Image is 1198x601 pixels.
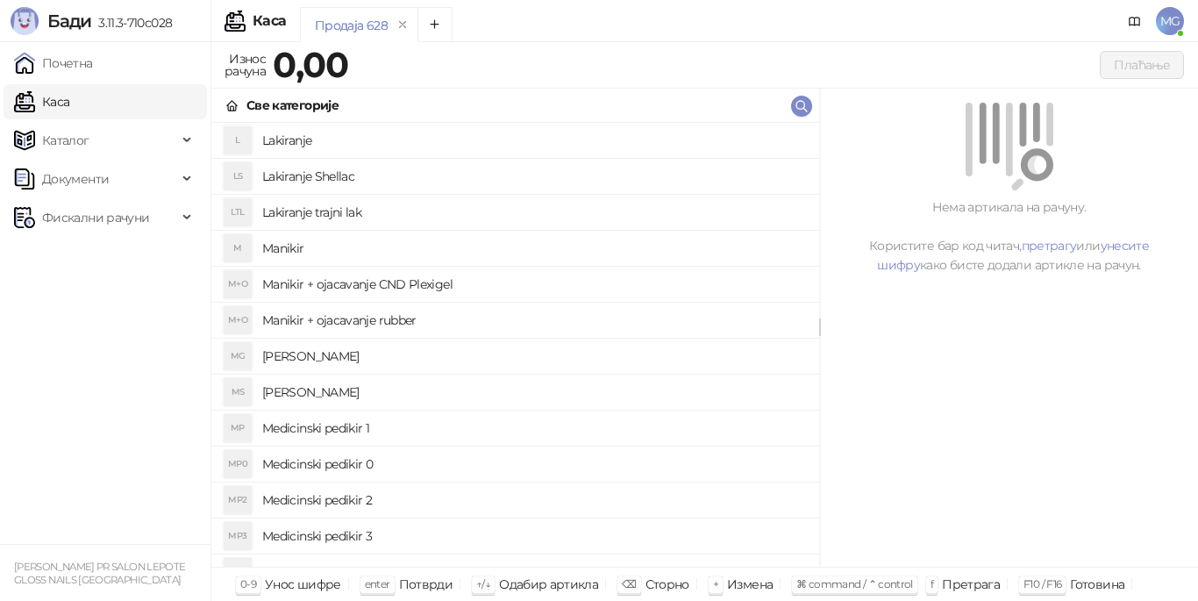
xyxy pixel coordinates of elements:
[224,486,252,514] div: MP2
[224,162,252,190] div: LS
[262,558,805,586] h4: Pedikir
[224,234,252,262] div: M
[224,414,252,442] div: MP
[796,577,913,590] span: ⌘ command / ⌃ control
[14,84,69,119] a: Каса
[262,198,805,226] h4: Lakiranje trajni lak
[476,577,490,590] span: ↑/↓
[273,43,348,86] strong: 0,00
[224,126,252,154] div: L
[240,577,256,590] span: 0-9
[224,198,252,226] div: LTL
[224,558,252,586] div: P
[224,306,252,334] div: M+O
[211,123,819,567] div: grid
[262,522,805,550] h4: Medicinski pedikir 3
[262,306,805,334] h4: Manikir + ojacavanje rubber
[713,577,718,590] span: +
[1100,51,1184,79] button: Плаћање
[365,577,390,590] span: enter
[262,162,805,190] h4: Lakiranje Shellac
[224,522,252,550] div: MP3
[315,16,388,35] div: Продаја 628
[1022,238,1077,254] a: претрагу
[417,7,453,42] button: Add tab
[645,573,689,596] div: Сторно
[253,14,286,28] div: Каса
[942,573,1000,596] div: Претрага
[14,561,185,586] small: [PERSON_NAME] PR SALON LEPOTE GLOSS NAILS [GEOGRAPHIC_DATA]
[399,573,453,596] div: Потврди
[14,46,93,81] a: Почетна
[1121,7,1149,35] a: Документација
[727,573,773,596] div: Измена
[224,378,252,406] div: MS
[91,15,172,31] span: 3.11.3-710c028
[224,342,252,370] div: MG
[499,573,598,596] div: Одабир артикла
[931,577,933,590] span: f
[262,342,805,370] h4: [PERSON_NAME]
[622,577,636,590] span: ⌫
[246,96,339,115] div: Све категорије
[265,573,341,596] div: Унос шифре
[224,270,252,298] div: M+O
[42,161,109,197] span: Документи
[262,234,805,262] h4: Manikir
[262,450,805,478] h4: Medicinski pedikir 0
[11,7,39,35] img: Logo
[262,414,805,442] h4: Medicinski pedikir 1
[262,486,805,514] h4: Medicinski pedikir 2
[391,18,414,32] button: remove
[1156,7,1184,35] span: MG
[1070,573,1124,596] div: Готовина
[42,200,149,235] span: Фискални рачуни
[47,11,91,32] span: Бади
[841,197,1177,275] div: Нема артикала на рачуну. Користите бар код читач, или како бисте додали артикле на рачун.
[262,126,805,154] h4: Lakiranje
[221,47,269,82] div: Износ рачуна
[262,378,805,406] h4: [PERSON_NAME]
[1023,577,1061,590] span: F10 / F16
[42,123,89,158] span: Каталог
[262,270,805,298] h4: Manikir + ojacavanje CND Plexigel
[224,450,252,478] div: MP0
